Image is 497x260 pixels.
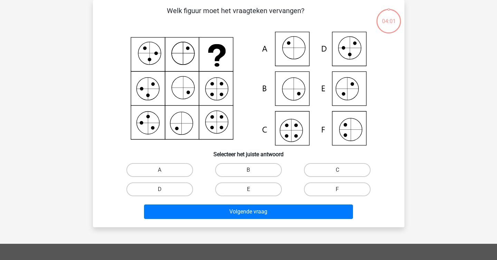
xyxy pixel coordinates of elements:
div: 04:01 [376,8,402,26]
label: E [215,182,282,196]
label: C [304,163,371,177]
h6: Selecteer het juiste antwoord [104,146,393,158]
button: Volgende vraag [144,204,353,219]
label: F [304,182,371,196]
label: A [126,163,193,177]
label: B [215,163,282,177]
p: Welk figuur moet het vraagteken vervangen? [104,6,367,26]
label: D [126,182,193,196]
